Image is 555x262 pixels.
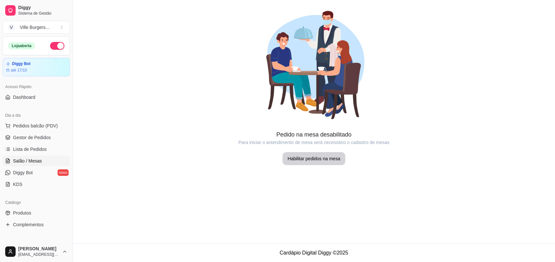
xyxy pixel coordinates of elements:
[13,181,22,188] span: KDS
[3,197,70,208] div: Catálogo
[3,121,70,131] button: Pedidos balcão (PDV)
[13,134,51,141] span: Gestor de Pedidos
[20,24,49,31] div: Ville Burgers ...
[13,123,58,129] span: Pedidos balcão (PDV)
[13,169,33,176] span: Diggy Bot
[13,221,44,228] span: Complementos
[13,94,35,100] span: Dashboard
[18,5,67,11] span: Diggy
[73,139,555,146] article: Para iniciar o antendimento de mesa será necessário o cadastro de mesas
[3,244,70,259] button: [PERSON_NAME][EMAIL_ADDRESS][DOMAIN_NAME]
[5,240,23,245] span: Relatórios
[3,132,70,143] a: Gestor de Pedidos
[73,130,555,139] article: Pedido na mesa desabilitado
[3,219,70,230] a: Complementos
[18,11,67,16] span: Sistema de Gestão
[18,252,59,257] span: [EMAIL_ADDRESS][DOMAIN_NAME]
[3,58,70,76] a: Diggy Botaté 17/10
[73,243,555,262] footer: Cardápio Digital Diggy © 2025
[3,144,70,154] a: Lista de Pedidos
[3,3,70,18] a: DiggySistema de Gestão
[3,82,70,92] div: Acesso Rápido
[3,92,70,102] a: Dashboard
[3,21,70,34] button: Select a team
[3,110,70,121] div: Dia a dia
[18,246,59,252] span: [PERSON_NAME]
[8,42,35,49] div: Loja aberta
[11,68,27,73] article: até 17/10
[8,24,15,31] span: V
[50,42,64,50] button: Alterar Status
[3,179,70,190] a: KDS
[13,210,31,216] span: Produtos
[3,208,70,218] a: Produtos
[12,61,31,66] article: Diggy Bot
[3,167,70,178] a: Diggy Botnovo
[13,146,47,152] span: Lista de Pedidos
[283,152,346,165] button: Habilitar pedidos na mesa
[13,158,42,164] span: Salão / Mesas
[3,156,70,166] a: Salão / Mesas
